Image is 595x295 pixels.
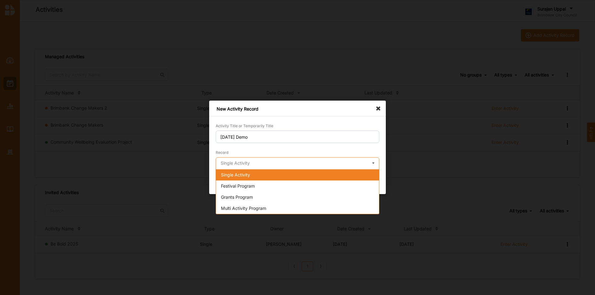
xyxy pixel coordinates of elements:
label: Activity Title or Temporarily Title [216,124,273,128]
div: New Activity Record [209,101,386,116]
span: Multi Activity Program [221,206,266,211]
span: Single Activity [221,172,250,177]
span: Grants Program [221,194,253,200]
label: Record [216,150,228,155]
input: Title [216,131,379,143]
span: Festival Program [221,183,255,189]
